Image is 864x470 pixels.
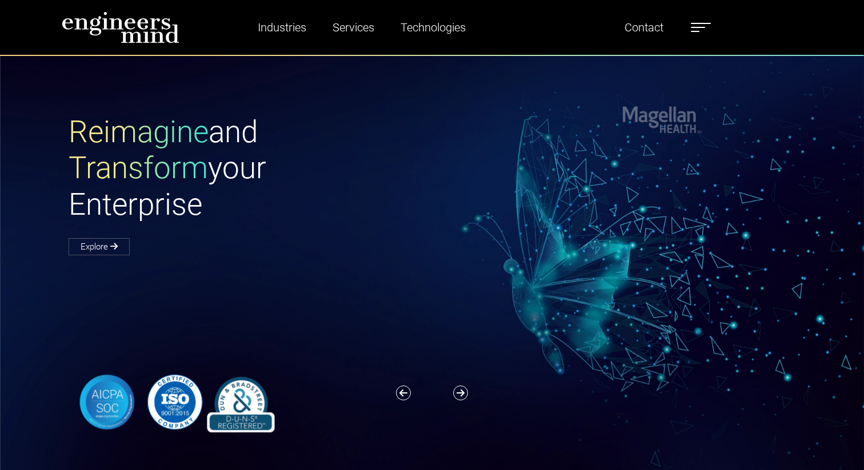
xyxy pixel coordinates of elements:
a: Industries [253,14,311,41]
span: Transform [69,150,208,186]
a: Technologies [396,14,470,41]
img: logo [62,11,179,43]
a: Services [328,14,379,41]
h1: and your Enterprise [69,114,432,223]
a: Explore [69,238,130,255]
span: Reimagine [69,114,209,150]
img: banner-logo [69,372,280,432]
a: Contact [620,14,668,41]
